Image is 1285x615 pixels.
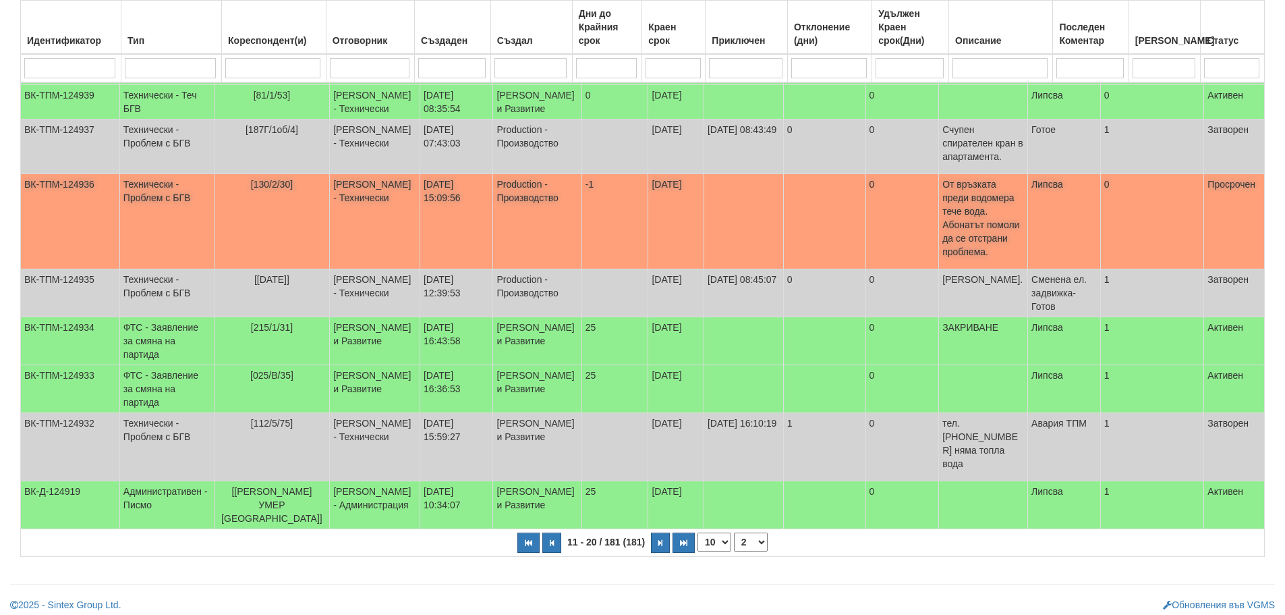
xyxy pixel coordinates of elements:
td: [DATE] 16:43:58 [420,317,493,365]
div: Описание [952,31,1049,50]
button: Следваща страница [651,533,670,553]
td: 0 [1100,85,1204,119]
div: Статус [1204,31,1261,50]
td: [PERSON_NAME] и Развитие [330,317,420,365]
td: ВК-ТПМ-124933 [21,365,120,413]
span: -1 [586,179,594,190]
span: [112/5/75] [251,418,293,429]
td: [PERSON_NAME] и Развитие [493,317,581,365]
span: Готое [1031,124,1056,135]
th: Дни до Крайния срок: No sort applied, activate to apply an ascending sort [572,1,642,55]
span: 25 [586,322,596,333]
td: 0 [865,119,939,174]
div: Дни до Крайния срок [576,4,639,50]
span: 25 [586,370,596,381]
th: Тип: No sort applied, activate to apply an ascending sort [121,1,222,55]
td: ВК-ТПМ-124936 [21,174,120,269]
th: Създаден: No sort applied, activate to apply an ascending sort [415,1,491,55]
td: [DATE] 12:39:53 [420,269,493,317]
th: Последен Коментар: No sort applied, activate to apply an ascending sort [1053,1,1129,55]
div: Отклонение (дни) [791,18,868,50]
th: Брой Файлове: No sort applied, activate to apply an ascending sort [1129,1,1200,55]
td: [PERSON_NAME] - Технически [330,85,420,119]
th: Идентификатор: No sort applied, activate to apply an ascending sort [21,1,121,55]
td: [PERSON_NAME] - Технически [330,119,420,174]
button: Предишна страница [542,533,561,553]
td: Production - Производство [493,269,581,317]
div: Кореспондент(и) [225,31,322,50]
td: 1 [783,413,865,481]
select: Страница номер [734,533,768,552]
td: [DATE] 07:43:03 [420,119,493,174]
select: Брой редове на страница [697,533,731,552]
p: ЗАКРИВАНЕ [942,321,1024,334]
button: Първа страница [517,533,540,553]
span: [[PERSON_NAME] УМЕР [GEOGRAPHIC_DATA]] [221,486,322,524]
td: ФТС - Заявление за смяна на партида [119,317,214,365]
td: Production - Производство [493,174,581,269]
td: ФТС - Заявление за смяна на партида [119,365,214,413]
span: Липсва [1031,370,1063,381]
td: 1 [1100,481,1204,529]
td: 0 [865,85,939,119]
td: Затворен [1204,119,1265,174]
td: Активен [1204,481,1265,529]
td: Production - Производство [493,119,581,174]
p: От връзката преди водомера тече вода. Абонатът помоли да се отстрани проблема. [942,178,1024,259]
td: Технически - Проблем с БГВ [119,174,214,269]
td: [DATE] [648,365,704,413]
td: ВК-ТПМ-124937 [21,119,120,174]
a: Обновления във VGMS [1163,599,1275,610]
span: 25 [586,486,596,497]
td: ВК-Д-124919 [21,481,120,529]
td: Просрочен [1204,174,1265,269]
th: Удължен Краен срок(Дни): No sort applied, activate to apply an ascending sort [872,1,949,55]
td: [DATE] [648,174,704,269]
td: 0 [865,481,939,529]
th: Приключен: No sort applied, activate to apply an ascending sort [706,1,788,55]
td: Технически - Проблем с БГВ [119,269,214,317]
span: Липсва [1031,486,1063,497]
span: Липсва [1031,90,1063,101]
td: Технически - Проблем с БГВ [119,119,214,174]
td: ВК-ТПМ-124934 [21,317,120,365]
td: Активен [1204,85,1265,119]
td: [DATE] [648,481,704,529]
span: 11 - 20 / 181 (181) [564,537,648,547]
p: [PERSON_NAME]. [942,273,1024,286]
td: [DATE] 16:36:53 [420,365,493,413]
span: [130/2/30] [251,179,293,190]
td: Затворен [1204,269,1265,317]
td: [DATE] [648,413,704,481]
div: Идентификатор [24,31,117,50]
td: [DATE] 08:35:54 [420,85,493,119]
td: [DATE] 10:34:07 [420,481,493,529]
td: [PERSON_NAME] и Развитие [493,85,581,119]
th: Статус: No sort applied, activate to apply an ascending sort [1201,1,1265,55]
td: [PERSON_NAME] - Технически [330,269,420,317]
div: Краен срок [646,18,702,50]
span: [215/1/31] [251,322,293,333]
td: [DATE] 15:09:56 [420,174,493,269]
th: Отговорник: No sort applied, activate to apply an ascending sort [326,1,414,55]
span: 0 [586,90,591,101]
td: 1 [1100,317,1204,365]
button: Последна страница [673,533,695,553]
td: 0 [1100,174,1204,269]
td: [DATE] [648,269,704,317]
td: ВК-ТПМ-124932 [21,413,120,481]
div: Приключен [709,31,784,50]
td: 1 [1100,119,1204,174]
div: Създаден [418,31,487,50]
td: [DATE] 16:10:19 [704,413,783,481]
span: Авария ТПМ [1031,418,1087,429]
th: Описание: No sort applied, activate to apply an ascending sort [949,1,1053,55]
td: 0 [783,269,865,317]
td: [DATE] [648,85,704,119]
td: [PERSON_NAME] - Технически [330,174,420,269]
td: 0 [865,413,939,481]
th: Създал: No sort applied, activate to apply an ascending sort [490,1,572,55]
td: Активен [1204,317,1265,365]
span: Сменена ел. задвижка- Готов [1031,274,1087,312]
td: ВК-ТПМ-124939 [21,85,120,119]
